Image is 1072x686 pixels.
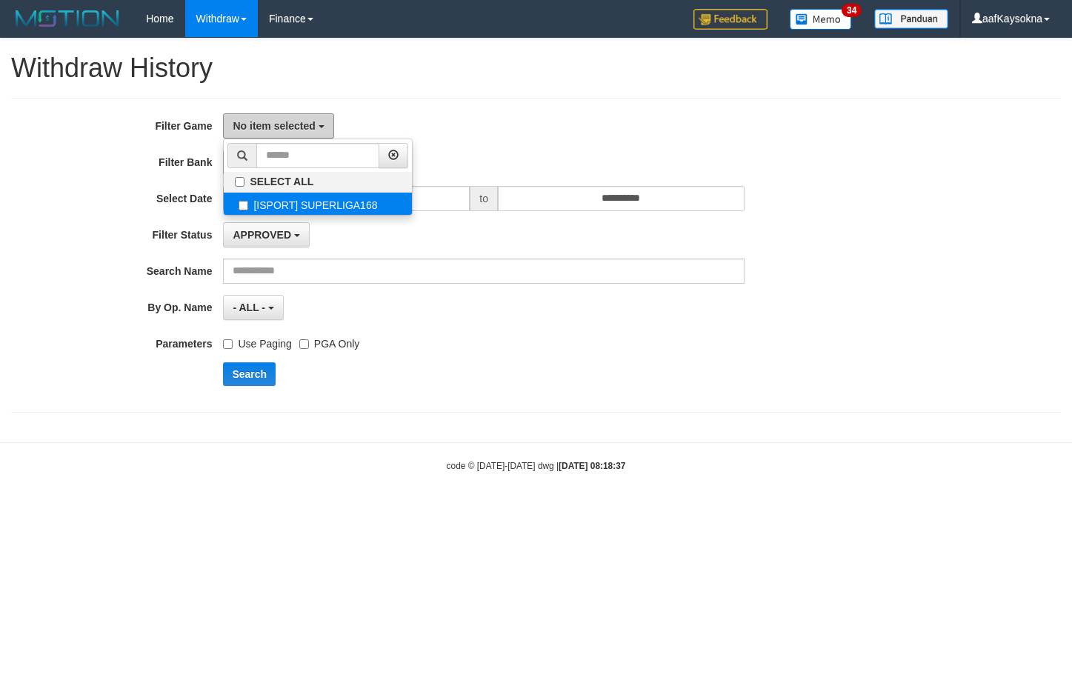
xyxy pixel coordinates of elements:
[223,295,283,320] button: - ALL -
[223,113,333,139] button: No item selected
[11,7,124,30] img: MOTION_logo.png
[224,172,412,192] label: SELECT ALL
[842,4,862,17] span: 34
[693,9,768,30] img: Feedback.jpg
[223,331,291,351] label: Use Paging
[223,362,276,386] button: Search
[233,120,315,132] span: No item selected
[299,331,359,351] label: PGA Only
[223,339,233,349] input: Use Paging
[239,201,248,210] input: [ISPORT] SUPERLIGA168
[299,339,309,349] input: PGA Only
[224,193,412,215] label: [ISPORT] SUPERLIGA168
[874,9,948,29] img: panduan.png
[223,222,309,247] button: APPROVED
[233,302,265,313] span: - ALL -
[233,229,291,241] span: APPROVED
[235,177,244,187] input: SELECT ALL
[790,9,852,30] img: Button%20Memo.svg
[447,461,626,471] small: code © [DATE]-[DATE] dwg |
[11,53,1061,83] h1: Withdraw History
[470,186,498,211] span: to
[559,461,625,471] strong: [DATE] 08:18:37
